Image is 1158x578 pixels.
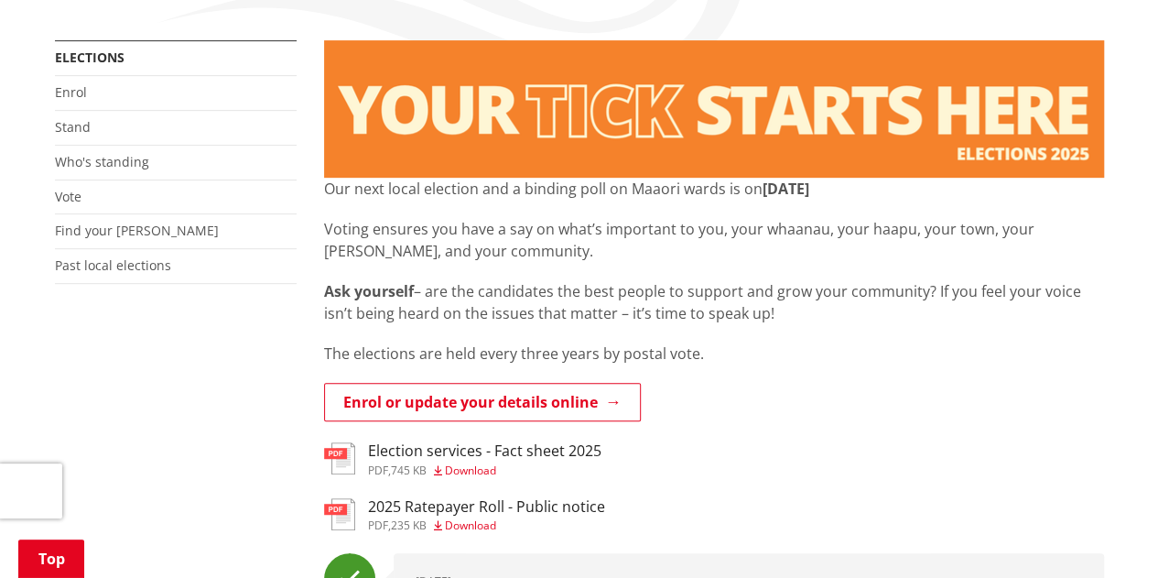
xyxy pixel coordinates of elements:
[55,256,171,274] a: Past local elections
[391,463,427,478] span: 745 KB
[324,383,641,421] a: Enrol or update your details online
[368,520,605,531] div: ,
[445,518,496,533] span: Download
[324,498,355,530] img: document-pdf.svg
[18,540,84,578] a: Top
[1074,501,1140,567] iframe: Messenger Launcher
[324,442,601,475] a: Election services - Fact sheet 2025 pdf,745 KB Download
[55,49,124,66] a: Elections
[324,40,1104,178] img: Elections - Website banner
[55,118,91,136] a: Stand
[368,498,605,516] h3: 2025 Ratepayer Roll - Public notice
[55,188,81,205] a: Vote
[368,518,388,533] span: pdf
[368,442,601,460] h3: Election services - Fact sheet 2025
[368,465,601,476] div: ,
[55,222,219,239] a: Find your [PERSON_NAME]
[55,153,149,170] a: Who's standing
[55,83,87,101] a: Enrol
[324,498,605,531] a: 2025 Ratepayer Roll - Public notice pdf,235 KB Download
[324,343,1104,365] p: The elections are held every three years by postal vote.
[368,463,388,478] span: pdf
[324,442,355,474] img: document-pdf.svg
[763,179,809,199] strong: [DATE]
[324,280,1104,324] p: – are the candidates the best people to support and grow your community? If you feel your voice i...
[324,281,414,301] strong: Ask yourself
[391,518,427,533] span: 235 KB
[324,218,1104,262] p: Voting ensures you have a say on what’s important to you, your whaanau, your haapu, your town, yo...
[445,463,496,478] span: Download
[324,178,1104,200] p: Our next local election and a binding poll on Maaori wards is on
